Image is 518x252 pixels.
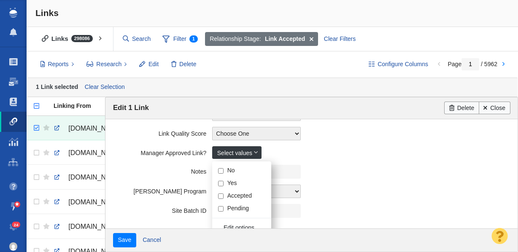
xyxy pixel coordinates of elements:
strong: 1 Link selected [36,83,78,90]
span: Delete [179,60,196,69]
span: Research [96,60,121,69]
label: [PERSON_NAME] Program [113,185,212,195]
span: [DOMAIN_NAME][URL] [68,149,140,156]
label: Site Batch ID [113,204,212,214]
button: Research [82,57,132,72]
label: Pending [227,204,249,212]
span: Edit 1 Link [113,104,149,112]
span: [DOMAIN_NAME][URL] [68,125,140,132]
label: Notes [113,165,212,175]
span: 24 [12,222,21,228]
span: Page / 5962 [448,61,497,67]
strong: Link Accepted [265,35,305,43]
button: Delete [167,57,201,72]
div: Clear Filters [319,32,360,46]
span: Filter [158,31,202,47]
a: Edit options... [212,221,277,233]
a: [DOMAIN_NAME][URL] [54,146,130,160]
a: Close [479,102,510,114]
label: Link Quality Score [113,127,212,137]
input: Save [113,233,136,247]
button: Edit [135,57,163,72]
span: Configure Columns [378,60,428,69]
img: 4d4450a2c5952a6e56f006464818e682 [9,242,18,251]
span: [DOMAIN_NAME][URL] [68,198,140,206]
a: [DOMAIN_NAME][URL] [54,220,130,234]
span: Relationship Stage: [210,35,261,43]
label: Manager Approved Link? [113,146,212,157]
span: Links [35,8,59,18]
span: Edit [148,60,159,69]
div: Linking From [54,103,137,109]
a: [DOMAIN_NAME][URL] [54,170,130,185]
a: Delete [444,102,479,114]
span: Reports [48,60,69,69]
img: buzzstream_logo_iconsimple.png [9,8,17,18]
a: Select values [212,146,262,159]
a: [DOMAIN_NAME][URL] [54,121,130,136]
button: Configure Columns [364,57,433,72]
a: Cancel [138,234,166,247]
span: [DOMAIN_NAME][URL] [68,223,140,230]
input: Search [119,32,155,46]
label: Accepted [227,192,252,199]
label: No [227,166,235,174]
button: Reports [35,57,79,72]
span: 1 [189,35,198,43]
label: Yes [227,179,237,187]
a: Clear Selection [83,81,127,94]
a: [DOMAIN_NAME][URL] [54,195,130,209]
a: Linking From [54,103,137,110]
span: [DOMAIN_NAME][URL] [68,174,140,181]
